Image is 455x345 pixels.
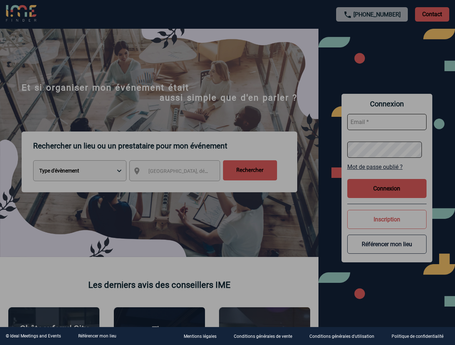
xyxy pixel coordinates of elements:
[234,334,292,339] p: Conditions générales de vente
[6,333,61,339] div: © Ideal Meetings and Events
[184,334,217,339] p: Mentions légales
[392,334,443,339] p: Politique de confidentialité
[178,333,228,340] a: Mentions légales
[228,333,304,340] a: Conditions générales de vente
[309,334,374,339] p: Conditions générales d'utilisation
[78,333,116,339] a: Référencer mon lieu
[386,333,455,340] a: Politique de confidentialité
[304,333,386,340] a: Conditions générales d'utilisation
